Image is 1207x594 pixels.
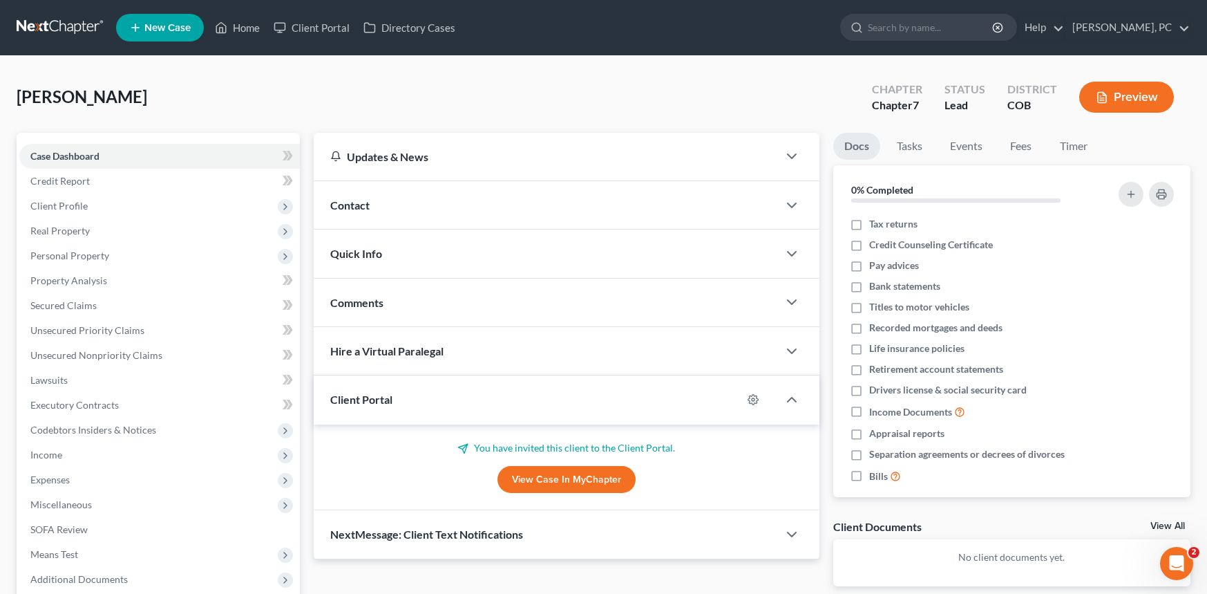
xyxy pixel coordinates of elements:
span: Income Documents [869,405,952,419]
span: Pay advices [869,259,919,272]
span: Client Profile [30,200,88,212]
a: Timer [1049,133,1099,160]
span: Quick Info [330,247,382,260]
span: Expenses [30,474,70,485]
span: Bills [869,470,888,483]
span: 7 [913,98,919,111]
span: Personal Property [30,250,109,261]
span: SOFA Review [30,523,88,535]
span: Lawsuits [30,374,68,386]
a: Fees [999,133,1043,160]
strong: 0% Completed [851,184,913,196]
a: [PERSON_NAME], PC [1065,15,1190,40]
input: Search by name... [868,15,994,40]
a: Help [1018,15,1064,40]
span: Drivers license & social security card [869,383,1027,397]
span: Real Property [30,225,90,236]
a: Executory Contracts [19,393,300,418]
div: Lead [944,98,985,113]
div: Chapter [872,82,922,98]
span: Contact [330,198,370,212]
span: [PERSON_NAME] [17,86,147,106]
span: Unsecured Nonpriority Claims [30,349,162,361]
span: Retirement account statements [869,362,1003,376]
a: Home [208,15,267,40]
div: Chapter [872,98,922,113]
span: Tax returns [869,217,918,231]
span: Miscellaneous [30,499,92,510]
span: Hire a Virtual Paralegal [330,344,444,358]
span: Executory Contracts [30,399,119,411]
div: Status [944,82,985,98]
span: New Case [144,23,191,33]
a: Client Portal [267,15,357,40]
a: SOFA Review [19,517,300,542]
p: No client documents yet. [844,550,1179,564]
a: View All [1150,521,1185,531]
a: View Case in MyChapter [497,466,636,494]
iframe: Intercom live chat [1160,547,1193,580]
span: Appraisal reports [869,427,944,440]
span: Life insurance policies [869,342,964,355]
span: Property Analysis [30,275,107,286]
a: Unsecured Nonpriority Claims [19,343,300,368]
span: Recorded mortgages and deeds [869,321,1002,335]
span: Unsecured Priority Claims [30,324,144,336]
button: Preview [1079,82,1174,113]
div: Updates & News [330,149,761,164]
span: 2 [1188,547,1199,558]
a: Case Dashboard [19,144,300,169]
a: Unsecured Priority Claims [19,318,300,343]
a: Tasks [886,133,933,160]
span: Case Dashboard [30,150,99,162]
a: Property Analysis [19,268,300,293]
span: Comments [330,296,383,309]
div: District [1007,82,1057,98]
span: Income [30,449,62,461]
span: Credit Counseling Certificate [869,238,993,252]
span: Additional Documents [30,573,128,585]
a: Secured Claims [19,293,300,318]
span: Bank statements [869,279,940,293]
span: Credit Report [30,175,90,187]
span: Means Test [30,548,78,560]
a: Credit Report [19,169,300,194]
span: Codebtors Insiders & Notices [30,424,156,436]
span: NextMessage: Client Text Notifications [330,528,523,541]
p: You have invited this client to the Client Portal. [330,441,803,455]
a: Docs [833,133,880,160]
a: Directory Cases [357,15,462,40]
span: Client Portal [330,393,392,406]
div: COB [1007,98,1057,113]
span: Separation agreements or decrees of divorces [869,447,1065,461]
span: Titles to motor vehicles [869,300,969,314]
a: Events [939,133,994,160]
span: Secured Claims [30,299,97,311]
a: Lawsuits [19,368,300,393]
div: Client Documents [833,519,922,534]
